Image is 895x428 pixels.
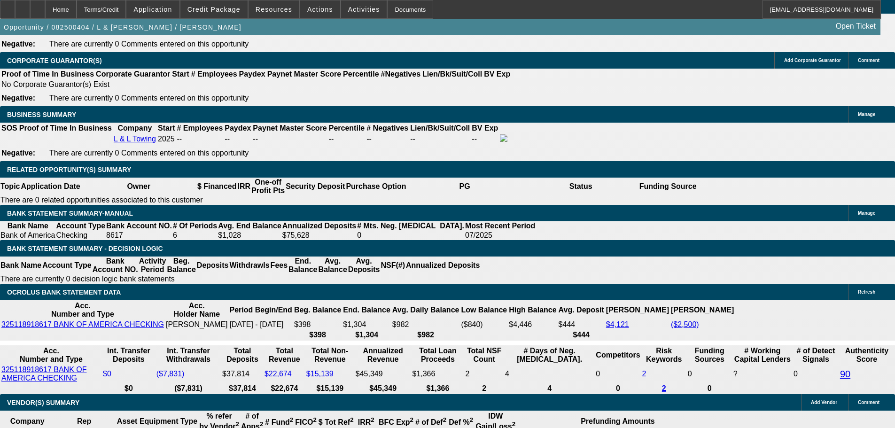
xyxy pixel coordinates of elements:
[1,301,164,319] th: Acc. Number and Type
[348,6,380,13] span: Activities
[512,420,515,428] sup: 2
[103,370,111,378] a: $0
[355,346,411,364] th: Annualized Revenue
[264,346,305,364] th: Total Revenue
[294,301,342,319] th: Beg. Balance
[42,257,92,274] th: Account Type
[1,80,514,89] td: No Corporate Guarantor(s) Exist
[218,221,282,231] th: Avg. End Balance
[1,70,94,79] th: Proof of Time In Business
[357,231,465,240] td: 0
[49,94,249,102] span: There are currently 0 Comments entered on this opportunity
[523,178,639,195] th: Status
[96,70,170,78] b: Corporate Guarantor
[7,245,163,252] span: Bank Statement Summary - Decision Logic
[410,416,413,423] sup: 2
[329,124,365,132] b: Percentile
[595,365,640,383] td: 0
[449,418,473,426] b: Def %
[49,40,249,48] span: There are currently 0 Comments entered on this opportunity
[196,257,229,274] th: Deposits
[319,418,354,426] b: $ Tot Ref
[92,257,139,274] th: Bank Account NO.
[412,365,464,383] td: $1,366
[505,384,594,393] th: 4
[465,221,536,231] th: Most Recent Period
[49,149,249,157] span: There are currently 0 Comments entered on this opportunity
[811,400,837,405] span: Add Vendor
[191,70,237,78] b: # Employees
[460,301,507,319] th: Low Balance
[7,166,131,173] span: RELATED OPPORTUNITY(S) SUMMARY
[595,346,640,364] th: Competitors
[177,124,223,132] b: # Employees
[166,257,196,274] th: Beg. Balance
[581,417,655,425] b: Prefunding Amounts
[249,0,299,18] button: Resources
[465,346,503,364] th: Sum of the Total NSF Count and Total Overdraft Fee Count from Ocrolus
[348,257,381,274] th: Avg. Deposits
[239,70,265,78] b: Paydex
[472,124,498,132] b: BV Exp
[222,346,263,364] th: Total Deposits
[218,231,282,240] td: $1,028
[229,301,293,319] th: Period Begin/End
[156,370,185,378] a: ($7,831)
[484,70,510,78] b: BV Exp
[595,384,640,393] th: 0
[264,384,305,393] th: $22,674
[114,135,156,143] a: L & L Towing
[379,418,413,426] b: BFC Exp
[294,320,342,329] td: $398
[177,135,182,143] span: --
[410,134,470,144] td: --
[558,301,605,319] th: Avg. Deposit
[294,330,342,340] th: $398
[285,178,345,195] th: Security Deposit
[265,418,293,426] b: # Fund
[415,418,446,426] b: # of Def
[858,210,875,216] span: Manage
[508,301,557,319] th: High Balance
[253,124,327,132] b: Paynet Master Score
[225,124,251,132] b: Paydex
[392,320,460,329] td: $982
[313,416,316,423] sup: 2
[251,178,285,195] th: One-off Profit Pts
[126,0,179,18] button: Application
[157,134,175,144] td: 2025
[392,301,460,319] th: Avg. Daily Balance
[558,330,605,340] th: $444
[1,346,101,364] th: Acc. Number and Type
[345,178,406,195] th: Purchase Option
[858,400,879,405] span: Comment
[187,6,241,13] span: Credit Package
[7,288,121,296] span: OCROLUS BANK STATEMENT DATA
[508,320,557,329] td: $4,446
[165,320,228,329] td: [PERSON_NAME]
[300,0,340,18] button: Actions
[410,124,470,132] b: Lien/Bk/Suit/Coll
[102,384,155,393] th: $0
[267,70,341,78] b: Paynet Master Score
[7,111,76,118] span: BUSINESS SUMMARY
[671,320,699,328] a: ($2,500)
[19,124,112,133] th: Proof of Time In Business
[380,257,405,274] th: NSF(#)
[412,384,464,393] th: $1,366
[687,365,732,383] td: 0
[4,23,241,31] span: Opportunity / 082500404 / L & [PERSON_NAME] / [PERSON_NAME]
[139,257,167,274] th: Activity Period
[1,40,35,48] b: Negative:
[224,134,251,144] td: --
[465,365,503,383] td: 2
[733,370,738,378] span: Refresh to pull Number of Working Capital Lenders
[20,178,80,195] th: Application Date
[256,6,292,13] span: Resources
[318,257,347,274] th: Avg. Balance
[733,346,792,364] th: # Working Capital Lenders
[1,366,86,382] a: 325118918617 BANK OF AMERICA CHECKING
[165,301,228,319] th: Acc. Holder Name
[7,57,102,64] span: CORPORATE GUARANTOR(S)
[106,221,172,231] th: Bank Account NO.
